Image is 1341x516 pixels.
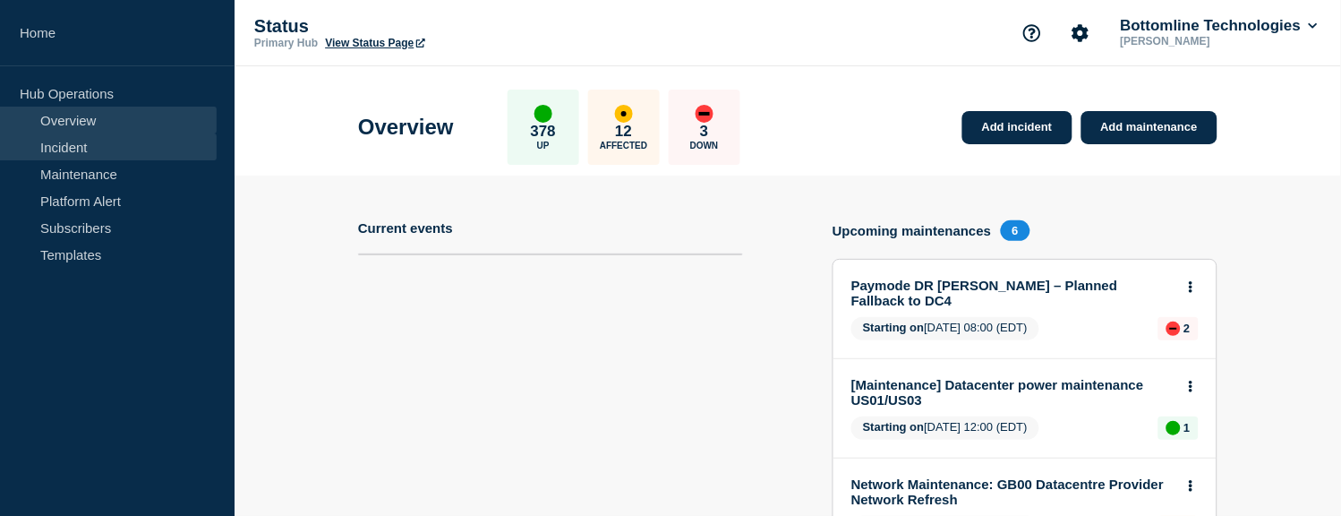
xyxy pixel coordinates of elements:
a: Paymode DR [PERSON_NAME] – Planned Fallback to DC4 [851,278,1174,308]
a: View Status Page [325,37,424,49]
button: Bottomline Technologies [1117,17,1321,35]
span: Starting on [863,321,925,334]
p: 2 [1184,322,1191,335]
span: [DATE] 08:00 (EDT) [851,317,1039,340]
h4: Upcoming maintenances [833,223,992,238]
p: Up [537,141,550,150]
h4: Current events [358,220,453,236]
a: Add incident [962,111,1072,144]
p: 3 [700,123,708,141]
button: Account settings [1062,14,1099,52]
div: up [1166,421,1181,435]
p: Affected [600,141,647,150]
p: 378 [531,123,556,141]
p: [PERSON_NAME] [1117,35,1303,47]
span: [DATE] 12:00 (EDT) [851,417,1039,440]
a: [Maintenance] Datacenter power maintenance US01/US03 [851,377,1174,408]
p: 12 [615,123,632,141]
div: up [534,105,552,123]
span: Starting on [863,420,925,434]
p: 1 [1184,421,1191,434]
div: affected [615,105,633,123]
span: 6 [1001,220,1030,241]
a: Add maintenance [1081,111,1217,144]
p: Status [254,16,612,37]
button: Support [1013,14,1051,52]
div: down [696,105,713,123]
p: Primary Hub [254,37,318,49]
a: Network Maintenance: GB00 Datacentre Provider Network Refresh [851,477,1174,507]
p: Down [690,141,719,150]
div: down [1166,322,1181,336]
h1: Overview [358,115,454,140]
